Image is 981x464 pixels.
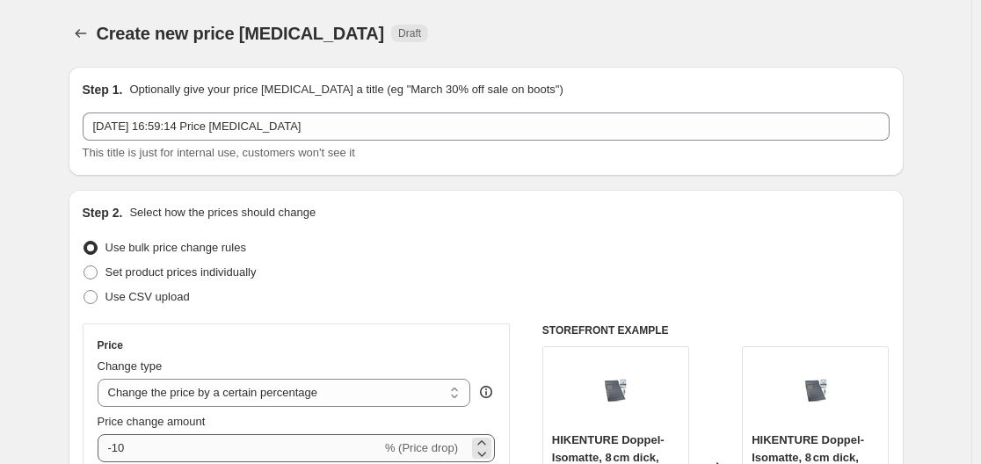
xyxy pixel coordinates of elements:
[477,383,495,401] div: help
[69,21,93,46] button: Price change jobs
[398,26,421,40] span: Draft
[83,204,123,221] h2: Step 2.
[98,359,163,373] span: Change type
[98,338,123,352] h3: Price
[781,356,851,426] img: 51Cd6GampML_80x.jpg
[97,24,385,43] span: Create new price [MEDICAL_DATA]
[129,204,316,221] p: Select how the prices should change
[83,146,355,159] span: This title is just for internal use, customers won't see it
[385,441,458,454] span: % (Price drop)
[580,356,650,426] img: 51Cd6GampML_80x.jpg
[83,81,123,98] h2: Step 1.
[129,81,563,98] p: Optionally give your price [MEDICAL_DATA] a title (eg "March 30% off sale on boots")
[105,265,257,279] span: Set product prices individually
[542,323,890,337] h6: STOREFRONT EXAMPLE
[98,434,381,462] input: -15
[105,241,246,254] span: Use bulk price change rules
[105,290,190,303] span: Use CSV upload
[98,415,206,428] span: Price change amount
[83,112,890,141] input: 30% off holiday sale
